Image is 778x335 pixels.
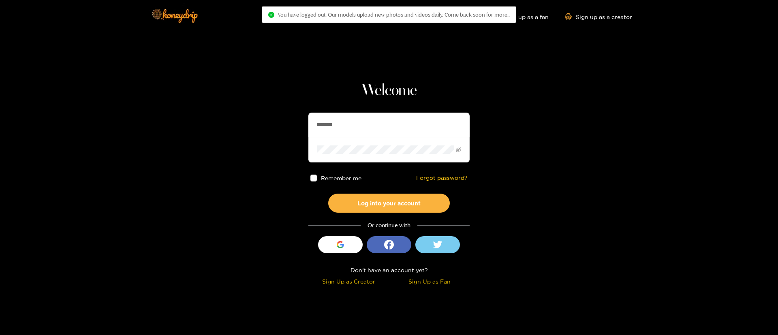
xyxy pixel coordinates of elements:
a: Forgot password? [416,175,468,181]
span: You have logged out. Our models upload new photos and videos daily. Come back soon for more.. [278,11,510,18]
span: check-circle [268,12,274,18]
h1: Welcome [308,81,470,100]
a: Sign up as a fan [493,13,549,20]
div: Sign Up as Fan [391,277,468,286]
div: Don't have an account yet? [308,265,470,275]
span: eye-invisible [456,147,461,152]
div: Or continue with [308,221,470,230]
a: Sign up as a creator [565,13,632,20]
span: Remember me [321,175,362,181]
div: Sign Up as Creator [310,277,387,286]
button: Log into your account [328,194,450,213]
